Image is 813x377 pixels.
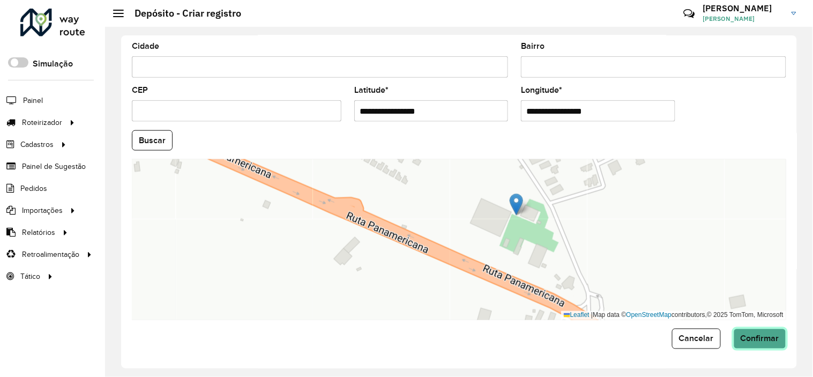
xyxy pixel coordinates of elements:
button: Confirmar [734,329,786,349]
h3: [PERSON_NAME] [703,3,784,13]
a: OpenStreetMap [626,312,672,319]
span: Cadastros [20,139,54,150]
span: Importações [22,205,63,216]
button: Cancelar [672,329,721,349]
a: Contato Rápido [677,2,700,25]
label: Cidade [132,40,159,53]
label: Latitude [354,84,389,97]
label: Longitude [521,84,562,97]
span: [PERSON_NAME] [703,14,784,24]
span: Retroalimentação [22,249,79,260]
span: | [591,312,593,319]
span: Relatórios [22,227,55,238]
label: Bairro [521,40,545,53]
span: Roteirizador [22,117,62,128]
label: CEP [132,84,148,97]
label: Simulação [33,57,73,70]
a: Leaflet [564,312,590,319]
span: Tático [20,271,40,282]
span: Pedidos [20,183,47,194]
img: Marker [510,194,523,216]
span: Confirmar [741,334,779,343]
button: Buscar [132,130,173,151]
span: Cancelar [679,334,714,343]
div: Map data © contributors,© 2025 TomTom, Microsoft [561,311,786,320]
span: Painel [23,95,43,106]
h2: Depósito - Criar registro [124,8,241,19]
span: Painel de Sugestão [22,161,86,172]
